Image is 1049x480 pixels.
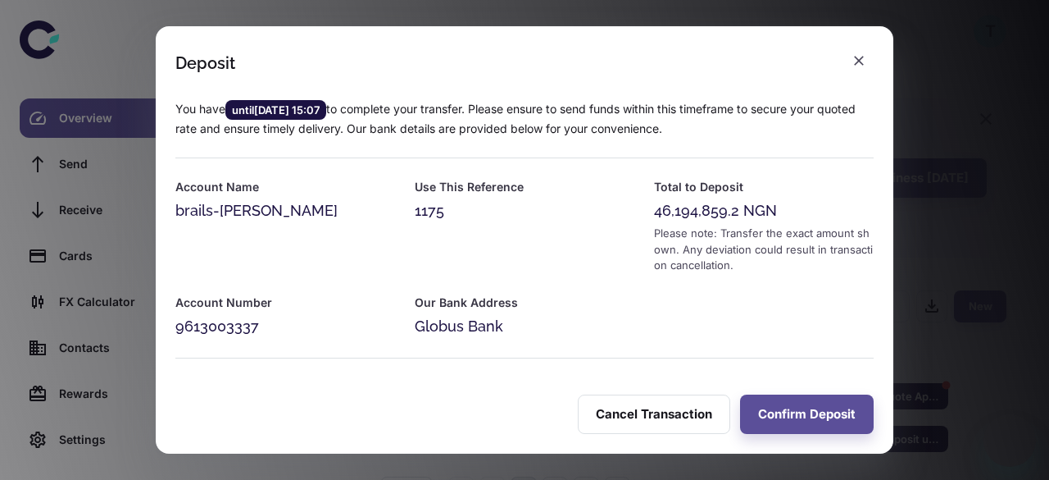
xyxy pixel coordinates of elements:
h6: Our Bank Address [415,294,634,312]
h6: Use This Reference [415,178,634,196]
p: You have to complete your transfer. Please ensure to send funds within this timeframe to secure y... [175,100,874,138]
h6: Account Name [175,178,395,196]
button: Cancel Transaction [578,395,730,434]
button: Confirm Deposit [740,395,874,434]
h6: Total to Deposit [654,178,874,196]
div: brails-[PERSON_NAME] [175,199,395,222]
iframe: Button to launch messaging window [983,414,1036,467]
div: Deposit [175,53,235,73]
h6: Account Number [175,294,395,312]
span: until [DATE] 15:07 [225,102,326,118]
div: Please note: Transfer the exact amount shown. Any deviation could result in transaction cancellat... [654,226,874,274]
div: 9613003337 [175,315,395,338]
div: 46,194,859.2 NGN [654,199,874,222]
div: Globus Bank [415,315,634,338]
div: 1175 [415,199,634,222]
